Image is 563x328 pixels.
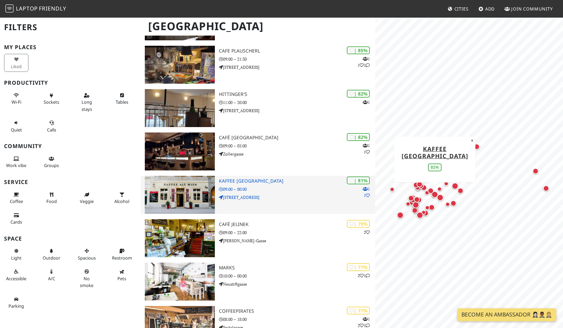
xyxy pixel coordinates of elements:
button: Spacious [74,245,99,263]
span: Join Community [511,6,553,12]
div: Map marker [449,199,458,208]
div: 81% [428,163,442,171]
span: Spacious [78,255,96,261]
p: 09:00 – 21:30 [219,56,375,62]
img: Café Europa [145,132,215,170]
div: Map marker [388,185,396,193]
div: Map marker [404,200,412,208]
a: Cafe Plauscherl | 85% 111 Cafe Plauscherl 09:00 – 21:30 [STREET_ADDRESS] [141,46,375,84]
div: | 77% [347,307,370,314]
span: Stable Wi-Fi [12,99,21,105]
p: 10:00 – 00:00 [219,273,375,279]
span: Cities [454,6,469,12]
div: Map marker [531,167,540,176]
img: Hittinger's [145,89,215,127]
div: Map marker [426,186,435,195]
div: Map marker [430,190,440,199]
p: 09:00 – 22:00 [219,229,375,236]
button: Parking [4,294,28,312]
span: Outdoor area [43,255,60,261]
p: 11:00 – 20:00 [219,99,375,106]
div: Map marker [441,174,450,184]
div: Map marker [421,209,430,218]
span: Work-friendly tables [116,99,128,105]
div: Map marker [407,194,415,203]
button: Food [39,189,64,207]
a: Cities [445,3,471,15]
div: | 82% [347,133,370,141]
div: Map marker [542,184,550,193]
span: Credit cards [10,219,22,225]
img: Kaffee Alt Wien [145,176,215,214]
h3: Kaffee [GEOGRAPHIC_DATA] [219,178,375,184]
h3: Café [GEOGRAPHIC_DATA] [219,135,375,141]
div: Map marker [412,181,421,189]
p: [STREET_ADDRESS] [219,64,375,70]
span: Restroom [112,255,132,261]
div: Map marker [423,189,431,197]
button: Close popup [469,137,475,144]
div: Map marker [415,210,425,220]
div: | 77% [347,263,370,271]
p: [STREET_ADDRESS] [219,107,375,114]
div: Map marker [415,180,424,189]
button: Light [4,245,28,263]
a: Café Jelinek | 79% 2 Café Jelinek 09:00 – 22:00 [PERSON_NAME]-Gasse [141,219,375,257]
div: Map marker [427,203,436,212]
span: Quiet [11,127,22,133]
p: [PERSON_NAME]-Gasse [219,238,375,244]
h3: Café Jelinek [219,222,375,227]
p: 1 1 1 [358,56,370,68]
span: People working [6,162,26,168]
span: Power sockets [44,99,59,105]
button: No smoke [74,266,99,291]
h1: [GEOGRAPHIC_DATA] [143,17,374,36]
button: Tables [110,90,134,108]
p: 2 1 [358,272,370,279]
div: | 85% [347,46,370,54]
button: A/C [39,266,64,284]
p: 09:00 – 05:00 [219,143,375,149]
div: Map marker [409,196,418,204]
div: Map marker [420,183,428,192]
h3: Service [4,179,137,185]
h3: Marks [219,265,375,271]
span: Food [46,198,57,204]
button: Wi-Fi [4,90,28,108]
a: Marks | 77% 21 Marks 10:00 – 00:00 Neustiftgasse [141,263,375,301]
div: Map marker [408,193,418,203]
img: Marks [145,263,215,301]
h3: Hittinger's [219,91,375,97]
span: Friendly [39,5,66,12]
div: Map marker [396,210,405,220]
span: Group tables [44,162,59,168]
p: Neustiftgasse [219,281,375,287]
div: Map marker [413,184,422,192]
span: Add [485,6,495,12]
a: LaptopFriendly LaptopFriendly [5,3,66,15]
a: Kaffee Alt Wien | 81% 11 Kaffee [GEOGRAPHIC_DATA] 09:00 – 00:00 [STREET_ADDRESS] [141,176,375,214]
a: Hittinger's | 82% 1 Hittinger's 11:00 – 20:00 [STREET_ADDRESS] [141,89,375,127]
h3: Community [4,143,137,149]
div: Map marker [435,193,445,202]
button: Pets [110,266,134,284]
span: Accessible [6,275,26,282]
button: Calls [39,117,64,135]
p: 1 1 [363,186,370,199]
h3: CoffeePirates [219,308,375,314]
button: Long stays [74,90,99,115]
span: Long stays [82,99,92,112]
img: Cafe Plauscherl [145,46,215,84]
div: Map marker [472,142,481,151]
div: Map marker [423,204,431,212]
button: Sockets [39,90,64,108]
div: | 81% [347,177,370,184]
a: Become an Ambassador 🤵🏻‍♀️🤵🏾‍♂️🤵🏼‍♀️ [457,308,556,321]
div: Map marker [456,186,465,195]
button: Outdoor [39,245,64,263]
p: [STREET_ADDRESS] [219,194,375,201]
span: Natural light [11,255,22,261]
span: Air conditioned [48,275,55,282]
div: Map marker [411,200,421,210]
button: Groups [39,153,64,171]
